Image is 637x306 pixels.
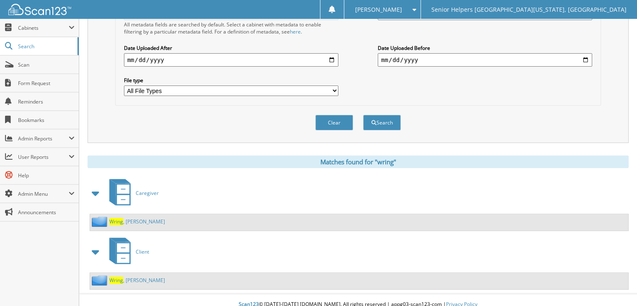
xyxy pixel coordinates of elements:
label: Date Uploaded Before [378,44,592,52]
img: scan123-logo-white.svg [8,4,71,15]
label: File type [124,77,338,84]
a: Wring, [PERSON_NAME] [109,218,165,225]
span: Admin Reports [18,135,69,142]
span: Wring [109,218,123,225]
span: Reminders [18,98,75,105]
span: Senior Helpers [GEOGRAPHIC_DATA][US_STATE], [GEOGRAPHIC_DATA] [431,7,627,12]
label: Date Uploaded After [124,44,338,52]
div: Matches found for "wring" [88,156,629,168]
div: All metadata fields are searched by default. Select a cabinet with metadata to enable filtering b... [124,21,338,35]
button: Clear [315,115,353,130]
span: Bookmarks [18,117,75,124]
span: Announcements [18,209,75,216]
a: Client [104,235,149,268]
span: User Reports [18,153,69,161]
span: [PERSON_NAME] [355,7,402,12]
button: Search [363,115,401,130]
img: folder2.png [92,216,109,227]
a: Caregiver [104,176,159,210]
img: folder2.png [92,275,109,285]
span: Scan [18,61,75,68]
span: Cabinets [18,24,69,31]
a: Wring, [PERSON_NAME] [109,277,165,284]
span: Caregiver [136,189,159,197]
iframe: Chat Widget [595,266,637,306]
input: end [378,53,592,67]
span: Form Request [18,80,75,87]
a: here [290,28,301,35]
span: Search [18,43,73,50]
span: Help [18,172,75,179]
span: Client [136,248,149,255]
span: Wring [109,277,123,284]
span: Admin Menu [18,190,69,197]
input: start [124,53,338,67]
